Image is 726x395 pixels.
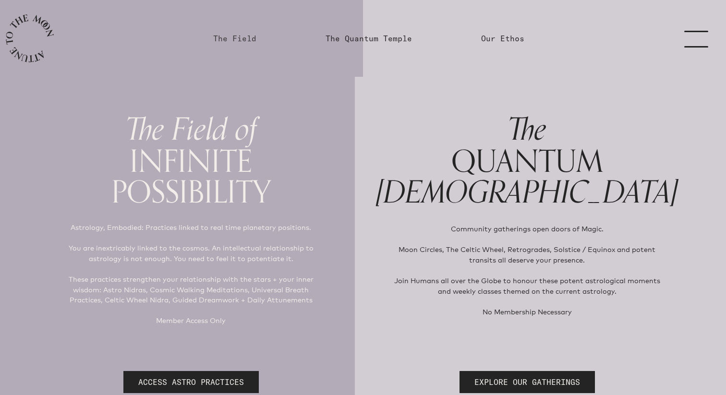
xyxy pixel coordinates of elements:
[48,113,334,207] h1: INFINITE POSSIBILITY
[123,371,259,393] a: ACCESS ASTRO PRACTICES
[460,371,595,393] a: EXPLORE OUR GATHERINGS
[508,105,546,155] span: The
[376,113,678,208] h1: QUANTUM
[213,33,256,44] a: The Field
[125,105,256,155] span: The Field of
[376,168,678,218] span: [DEMOGRAPHIC_DATA]
[481,33,524,44] a: Our Ethos
[326,33,412,44] a: The Quantum Temple
[63,222,318,326] p: Astrology, Embodied: Practices linked to real time planetary positions. You are inextricably link...
[391,224,663,317] p: Community gatherings open doors of Magic. Moon Circles, The Celtic Wheel, Retrogrades, Solstice /...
